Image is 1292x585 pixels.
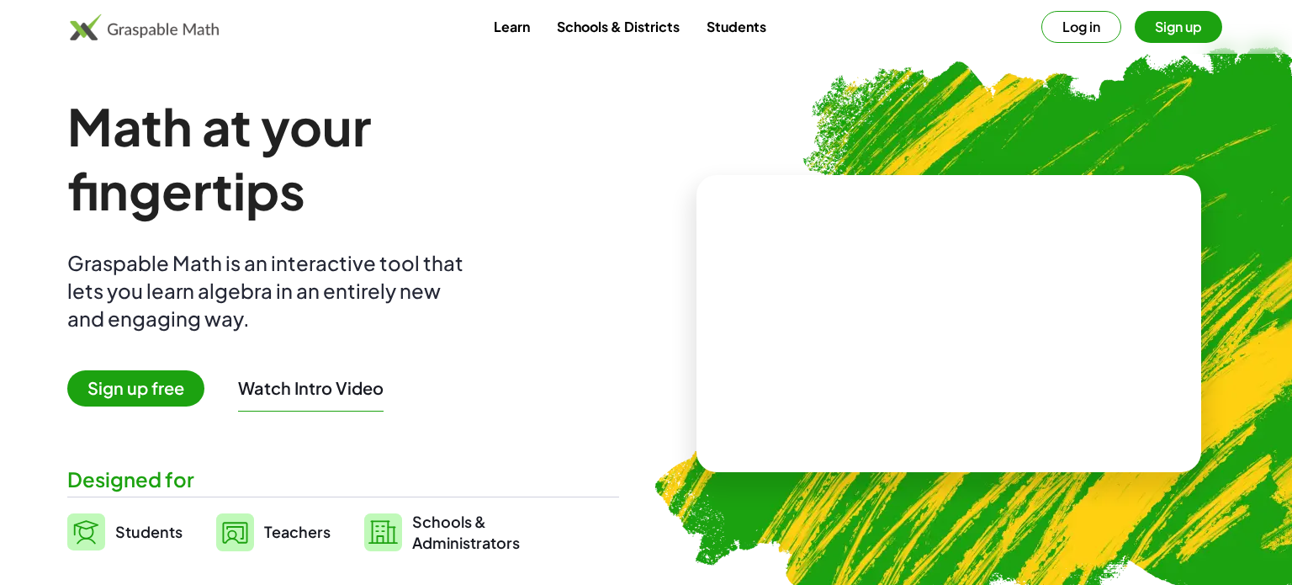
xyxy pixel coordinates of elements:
img: svg%3e [216,513,254,551]
a: Students [693,11,780,42]
video: What is this? This is dynamic math notation. Dynamic math notation plays a central role in how Gr... [823,261,1075,387]
span: Sign up free [67,370,204,407]
div: Designed for [67,465,619,493]
a: Learn [480,11,543,42]
span: Schools & Administrators [412,511,520,553]
a: Schools &Administrators [364,511,520,553]
div: Graspable Math is an interactive tool that lets you learn algebra in an entirely new and engaging... [67,249,471,332]
h1: Math at your fingertips [67,94,602,222]
img: svg%3e [364,513,402,551]
a: Teachers [216,511,331,553]
span: Students [115,522,183,541]
a: Students [67,511,183,553]
span: Teachers [264,522,331,541]
button: Sign up [1135,11,1222,43]
button: Watch Intro Video [238,377,384,399]
img: svg%3e [67,513,105,550]
a: Schools & Districts [543,11,693,42]
button: Log in [1041,11,1121,43]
